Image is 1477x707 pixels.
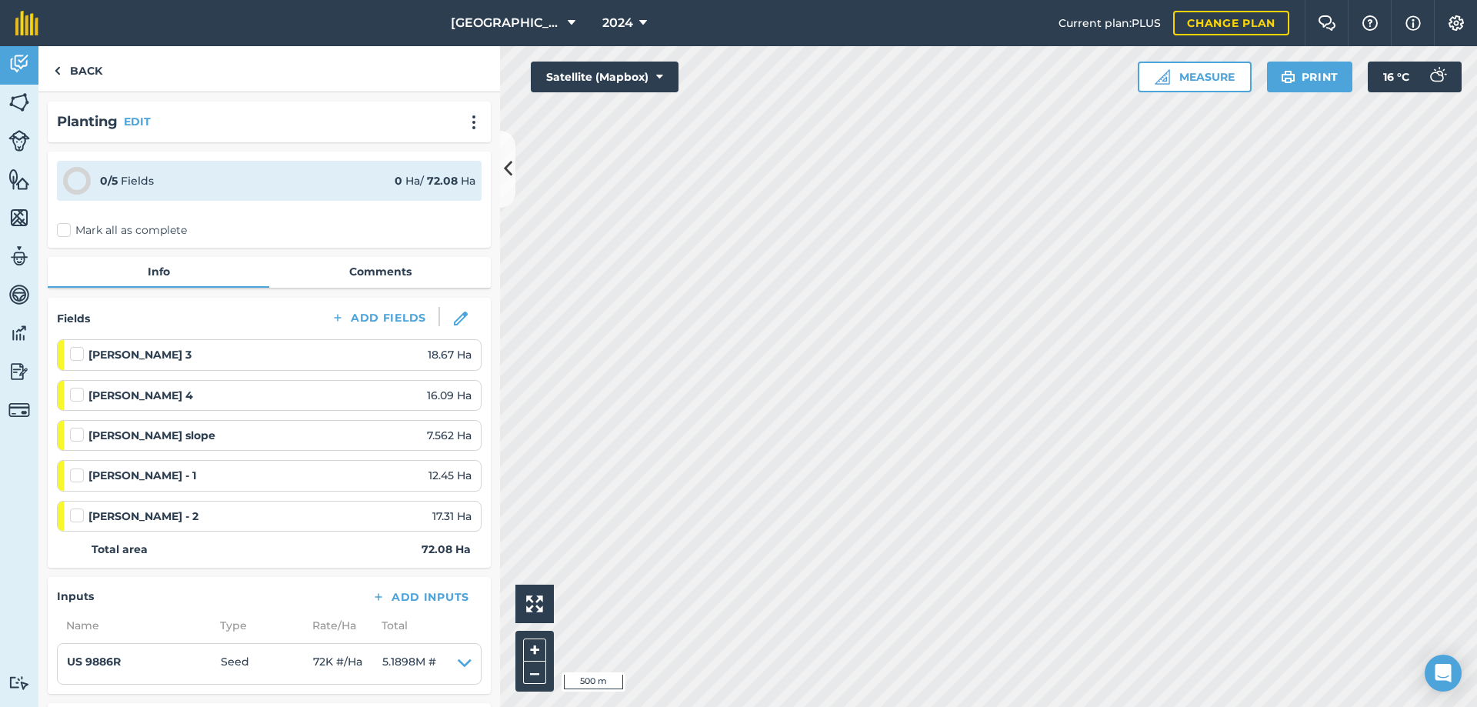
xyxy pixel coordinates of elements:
[88,508,198,525] strong: [PERSON_NAME] - 2
[318,307,438,328] button: Add Fields
[428,467,472,484] span: 12.45 Ha
[269,257,491,286] a: Comments
[465,115,483,130] img: svg+xml;base64,PHN2ZyB4bWxucz0iaHR0cDovL3d3dy53My5vcmcvMjAwMC9zdmciIHdpZHRoPSIyMCIgaGVpZ2h0PSIyNC...
[1447,15,1465,31] img: A cog icon
[1267,62,1353,92] button: Print
[427,387,472,404] span: 16.09 Ha
[359,586,482,608] button: Add Inputs
[382,653,436,675] span: 5.1898M #
[1155,69,1170,85] img: Ruler icon
[57,111,118,133] h2: Planting
[454,312,468,325] img: svg+xml;base64,PHN2ZyB3aWR0aD0iMTgiIGhlaWdodD0iMTgiIHZpZXdCb3g9IjAgMCAxOCAxOCIgZmlsbD0ibm9uZSIgeG...
[427,174,458,188] strong: 72.08
[1138,62,1252,92] button: Measure
[54,62,61,80] img: svg+xml;base64,PHN2ZyB4bWxucz0iaHR0cDovL3d3dy53My5vcmcvMjAwMC9zdmciIHdpZHRoPSI5IiBoZWlnaHQ9IjI0Ii...
[57,588,94,605] h4: Inputs
[1173,11,1289,35] a: Change plan
[531,62,678,92] button: Satellite (Mapbox)
[372,617,408,634] span: Total
[100,172,154,189] div: Fields
[124,113,151,130] button: EDIT
[8,245,30,268] img: svg+xml;base64,PD94bWwgdmVyc2lvbj0iMS4wIiBlbmNvZGluZz0idXRmLTgiPz4KPCEtLSBHZW5lcmF0b3I6IEFkb2JlIE...
[602,14,633,32] span: 2024
[211,617,303,634] span: Type
[92,541,148,558] strong: Total area
[523,639,546,662] button: +
[303,617,372,634] span: Rate/ Ha
[1425,655,1462,692] div: Open Intercom Messenger
[57,222,187,238] label: Mark all as complete
[8,130,30,152] img: svg+xml;base64,PD94bWwgdmVyc2lvbj0iMS4wIiBlbmNvZGluZz0idXRmLTgiPz4KPCEtLSBHZW5lcmF0b3I6IEFkb2JlIE...
[8,168,30,191] img: svg+xml;base64,PHN2ZyB4bWxucz0iaHR0cDovL3d3dy53My5vcmcvMjAwMC9zdmciIHdpZHRoPSI1NiIgaGVpZ2h0PSI2MC...
[88,427,215,444] strong: [PERSON_NAME] slope
[422,541,471,558] strong: 72.08 Ha
[8,675,30,690] img: svg+xml;base64,PD94bWwgdmVyc2lvbj0iMS4wIiBlbmNvZGluZz0idXRmLTgiPz4KPCEtLSBHZW5lcmF0b3I6IEFkb2JlIE...
[8,283,30,306] img: svg+xml;base64,PD94bWwgdmVyc2lvbj0iMS4wIiBlbmNvZGluZz0idXRmLTgiPz4KPCEtLSBHZW5lcmF0b3I6IEFkb2JlIE...
[1059,15,1161,32] span: Current plan : PLUS
[427,427,472,444] span: 7.562 Ha
[67,653,472,675] summary: US 9886RSeed72K #/Ha5.1898M #
[67,653,221,670] h4: US 9886R
[8,91,30,114] img: svg+xml;base64,PHN2ZyB4bWxucz0iaHR0cDovL3d3dy53My5vcmcvMjAwMC9zdmciIHdpZHRoPSI1NiIgaGVpZ2h0PSI2MC...
[1383,62,1409,92] span: 16 ° C
[57,617,211,634] span: Name
[38,46,118,92] a: Back
[57,310,90,327] h4: Fields
[221,653,313,675] span: Seed
[15,11,38,35] img: fieldmargin Logo
[88,346,192,363] strong: [PERSON_NAME] 3
[1368,62,1462,92] button: 16 °C
[8,360,30,383] img: svg+xml;base64,PD94bWwgdmVyc2lvbj0iMS4wIiBlbmNvZGluZz0idXRmLTgiPz4KPCEtLSBHZW5lcmF0b3I6IEFkb2JlIE...
[432,508,472,525] span: 17.31 Ha
[8,322,30,345] img: svg+xml;base64,PD94bWwgdmVyc2lvbj0iMS4wIiBlbmNvZGluZz0idXRmLTgiPz4KPCEtLSBHZW5lcmF0b3I6IEFkb2JlIE...
[8,52,30,75] img: svg+xml;base64,PD94bWwgdmVyc2lvbj0iMS4wIiBlbmNvZGluZz0idXRmLTgiPz4KPCEtLSBHZW5lcmF0b3I6IEFkb2JlIE...
[1422,62,1452,92] img: svg+xml;base64,PD94bWwgdmVyc2lvbj0iMS4wIiBlbmNvZGluZz0idXRmLTgiPz4KPCEtLSBHZW5lcmF0b3I6IEFkb2JlIE...
[1361,15,1379,31] img: A question mark icon
[1281,68,1295,86] img: svg+xml;base64,PHN2ZyB4bWxucz0iaHR0cDovL3d3dy53My5vcmcvMjAwMC9zdmciIHdpZHRoPSIxOSIgaGVpZ2h0PSIyNC...
[395,174,402,188] strong: 0
[100,174,118,188] strong: 0 / 5
[1405,14,1421,32] img: svg+xml;base64,PHN2ZyB4bWxucz0iaHR0cDovL3d3dy53My5vcmcvMjAwMC9zdmciIHdpZHRoPSIxNyIgaGVpZ2h0PSIxNy...
[8,399,30,421] img: svg+xml;base64,PD94bWwgdmVyc2lvbj0iMS4wIiBlbmNvZGluZz0idXRmLTgiPz4KPCEtLSBHZW5lcmF0b3I6IEFkb2JlIE...
[523,662,546,684] button: –
[88,467,196,484] strong: [PERSON_NAME] - 1
[88,387,193,404] strong: [PERSON_NAME] 4
[526,595,543,612] img: Four arrows, one pointing top left, one top right, one bottom right and the last bottom left
[8,206,30,229] img: svg+xml;base64,PHN2ZyB4bWxucz0iaHR0cDovL3d3dy53My5vcmcvMjAwMC9zdmciIHdpZHRoPSI1NiIgaGVpZ2h0PSI2MC...
[428,346,472,363] span: 18.67 Ha
[451,14,562,32] span: [GEOGRAPHIC_DATA]
[48,257,269,286] a: Info
[1318,15,1336,31] img: Two speech bubbles overlapping with the left bubble in the forefront
[313,653,382,675] span: 72K # / Ha
[395,172,475,189] div: Ha / Ha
